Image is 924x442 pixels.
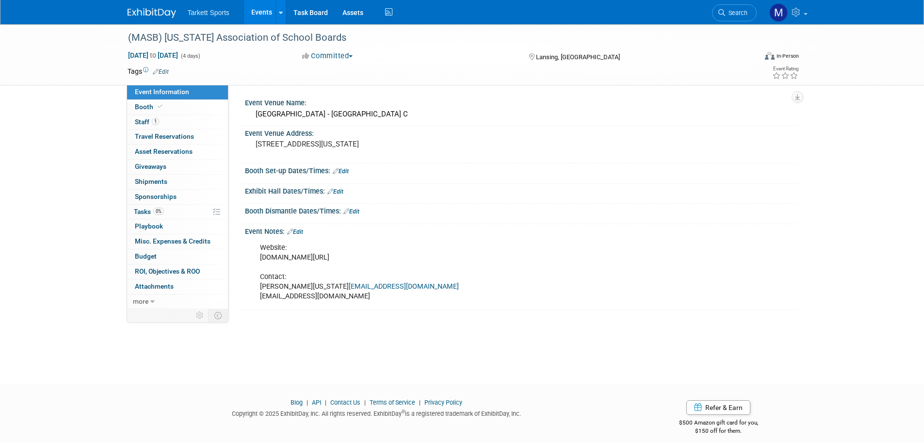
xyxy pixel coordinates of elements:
div: Copyright © 2025 ExhibitDay, Inc. All rights reserved. ExhibitDay is a registered trademark of Ex... [128,407,626,418]
a: Staff1 [127,115,228,130]
span: Event Information [135,88,189,96]
a: Playbook [127,219,228,234]
span: more [133,297,148,305]
button: Committed [299,51,357,61]
pre: [STREET_ADDRESS][US_STATE] [256,140,464,148]
a: Terms of Service [370,399,415,406]
span: Staff [135,118,159,126]
img: ExhibitDay [128,8,176,18]
div: Event Venue Name: [245,96,797,108]
span: (4 days) [180,53,200,59]
a: Blog [291,399,303,406]
a: Edit [333,168,349,175]
span: 0% [153,208,164,215]
div: $500 Amazon gift card for you, [640,412,797,435]
div: Booth Set-up Dates/Times: [245,164,797,176]
span: Tarkett Sports [188,9,229,16]
div: [GEOGRAPHIC_DATA] - [GEOGRAPHIC_DATA] C [252,107,790,122]
span: Lansing, [GEOGRAPHIC_DATA] [536,53,620,61]
span: to [148,51,158,59]
div: Event Format [699,50,799,65]
sup: ® [402,409,405,414]
a: Edit [327,188,343,195]
span: [DATE] [DATE] [128,51,178,60]
span: Giveaways [135,163,166,170]
div: (MASB) [US_STATE] Association of School Boards [125,29,742,47]
span: Asset Reservations [135,147,193,155]
a: API [312,399,321,406]
a: Asset Reservations [127,145,228,159]
a: Privacy Policy [424,399,462,406]
img: Mathieu Martel [769,3,788,22]
a: Edit [287,229,303,235]
span: Shipments [135,178,167,185]
div: $150 off for them. [640,427,797,435]
a: Giveaways [127,160,228,174]
span: 1 [152,118,159,125]
span: Misc. Expenses & Credits [135,237,211,245]
span: | [323,399,329,406]
a: Shipments [127,175,228,189]
a: [EMAIL_ADDRESS][DOMAIN_NAME] [349,282,459,291]
span: Search [725,9,747,16]
span: Playbook [135,222,163,230]
a: Tasks0% [127,205,228,219]
a: Attachments [127,279,228,294]
a: Budget [127,249,228,264]
a: Sponsorships [127,190,228,204]
span: Travel Reservations [135,132,194,140]
a: Misc. Expenses & Credits [127,234,228,249]
td: Toggle Event Tabs [208,309,228,322]
span: Budget [135,252,157,260]
div: Website: [DOMAIN_NAME][URL] Contact: [PERSON_NAME][US_STATE] [EMAIL_ADDRESS][DOMAIN_NAME] [253,238,690,306]
span: Attachments [135,282,174,290]
div: In-Person [776,52,799,60]
div: Event Notes: [245,224,797,237]
a: Travel Reservations [127,130,228,144]
span: | [304,399,310,406]
span: Tasks [134,208,164,215]
span: | [362,399,368,406]
div: Event Venue Address: [245,126,797,138]
a: Search [712,4,757,21]
a: Edit [343,208,359,215]
div: Event Rating [772,66,798,71]
td: Personalize Event Tab Strip [192,309,209,322]
span: ROI, Objectives & ROO [135,267,200,275]
a: Edit [153,68,169,75]
div: Exhibit Hall Dates/Times: [245,184,797,196]
a: Booth [127,100,228,115]
span: | [417,399,423,406]
a: Refer & Earn [686,400,750,415]
span: Sponsorships [135,193,177,200]
i: Booth reservation complete [158,104,162,109]
a: ROI, Objectives & ROO [127,264,228,279]
div: Booth Dismantle Dates/Times: [245,204,797,216]
td: Tags [128,66,169,76]
a: more [127,295,228,309]
img: Format-Inperson.png [765,52,775,60]
a: Contact Us [330,399,360,406]
a: Event Information [127,85,228,99]
span: Booth [135,103,164,111]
